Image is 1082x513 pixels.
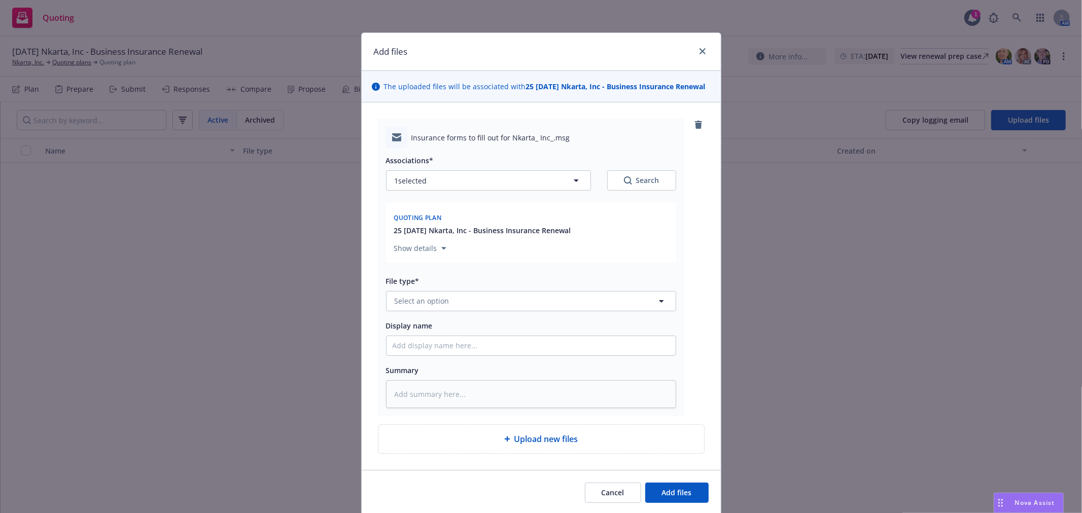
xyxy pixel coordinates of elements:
[386,276,420,286] span: File type*
[378,424,705,454] div: Upload new files
[394,213,442,222] span: Quoting plan
[645,483,709,503] button: Add files
[386,291,676,311] button: Select an option
[692,119,705,131] a: remove
[374,45,408,58] h1: Add files
[386,156,434,165] span: Associations*
[624,175,659,186] div: Search
[395,296,449,306] span: Select an option
[994,493,1007,512] div: Drag to move
[624,176,632,185] svg: Search
[607,170,676,191] button: SearchSearch
[386,321,433,331] span: Display name
[394,225,571,236] button: 25 [DATE] Nkarta, Inc - Business Insurance Renewal
[526,82,706,91] strong: 25 [DATE] Nkarta, Inc - Business Insurance Renewal
[387,336,676,355] input: Add display name here...
[602,488,624,497] span: Cancel
[386,170,591,191] button: 1selected
[994,493,1064,513] button: Nova Assist
[514,433,578,445] span: Upload new files
[386,365,419,375] span: Summary
[395,175,427,186] span: 1 selected
[384,81,706,92] span: The uploaded files will be associated with
[662,488,692,497] span: Add files
[1015,498,1055,507] span: Nova Assist
[390,242,450,254] button: Show details
[696,45,709,57] a: close
[411,132,570,143] span: Insurance forms to fill out for Nkarta_ Inc_.msg
[585,483,641,503] button: Cancel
